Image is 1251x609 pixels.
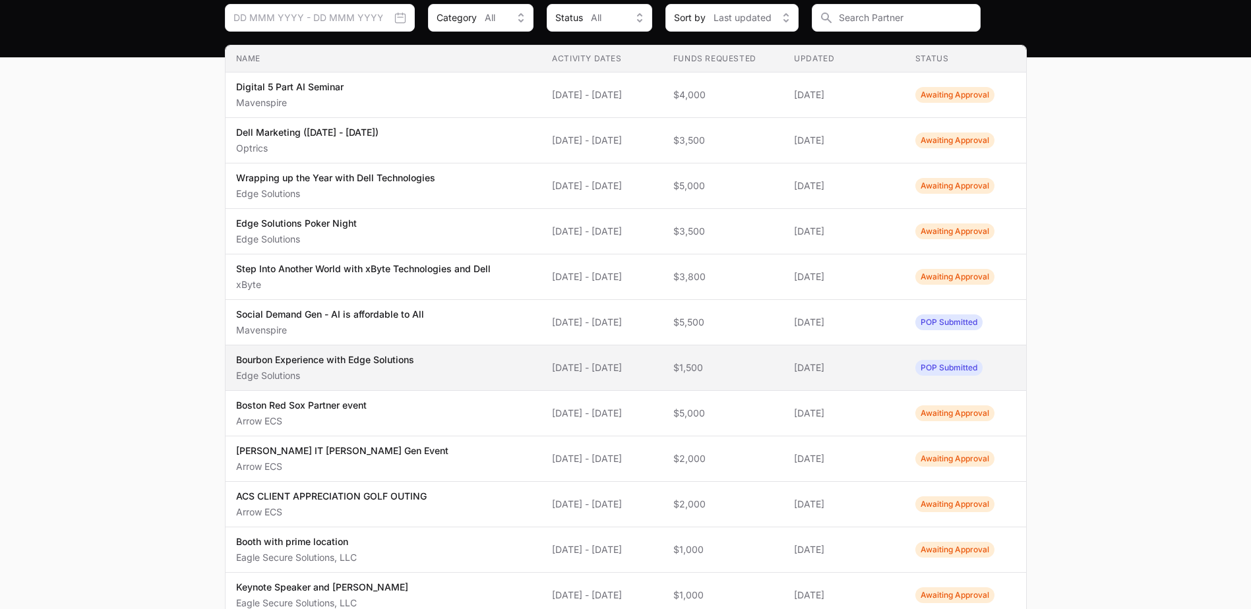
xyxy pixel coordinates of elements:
span: $5,500 [673,316,774,329]
span: [DATE] [794,88,894,101]
th: Updated [783,45,905,72]
p: Booth with prime location [236,535,357,548]
div: Sort by filter [665,4,799,32]
div: Date range picker [225,4,415,32]
button: CategoryAll [428,4,534,32]
span: [DATE] [794,407,894,420]
span: $1,000 [673,543,774,556]
span: Activity Status [915,587,994,603]
span: [DATE] - [DATE] [552,543,652,556]
span: [DATE] - [DATE] [552,498,652,511]
span: $1,500 [673,361,774,374]
span: [DATE] - [DATE] [552,270,652,283]
span: [DATE] [794,452,894,465]
span: [DATE] [794,179,894,192]
span: $4,000 [673,88,774,101]
th: Status [905,45,1026,72]
div: Activity Type filter [428,4,534,32]
span: All [485,11,495,24]
p: xByte [236,278,491,291]
div: Activity Status filter [547,4,652,32]
p: Edge Solutions [236,369,414,382]
span: $3,500 [673,134,774,147]
span: [DATE] [794,361,894,374]
th: Name [226,45,542,72]
p: Digital 5 Part AI Seminar [236,80,344,94]
span: Last updated [714,11,772,24]
p: Edge Solutions [236,187,435,200]
p: Arrow ECS [236,415,367,428]
p: Mavenspire [236,324,424,337]
span: [DATE] [794,498,894,511]
span: [DATE] - [DATE] [552,589,652,602]
p: Arrow ECS [236,460,448,473]
span: $2,000 [673,498,774,511]
span: $5,000 [673,179,774,192]
button: StatusAll [547,4,652,32]
p: Bourbon Experience with Edge Solutions [236,353,414,366]
span: Activity Status [915,87,994,103]
span: $5,000 [673,407,774,420]
span: Activity Status [915,178,994,194]
span: Activity Status [915,314,983,330]
p: Boston Red Sox Partner event [236,399,367,412]
span: [DATE] - [DATE] [552,452,652,465]
span: Activity Status [915,223,994,239]
p: Edge Solutions [236,233,357,246]
p: Eagle Secure Solutions, LLC [236,551,357,564]
p: Wrapping up the Year with Dell Technologies [236,171,435,185]
span: Activity Status [915,360,983,376]
span: All [591,11,601,24]
span: [DATE] [794,316,894,329]
th: Activity Dates [541,45,663,72]
span: Status [555,11,583,24]
span: $2,000 [673,452,774,465]
span: [DATE] - [DATE] [552,361,652,374]
span: Activity Status [915,496,994,512]
span: [DATE] [794,270,894,283]
p: Optrics [236,142,379,155]
span: $3,800 [673,270,774,283]
p: Keynote Speaker and [PERSON_NAME] [236,581,408,594]
button: Sort byLast updated [665,4,799,32]
span: [DATE] - [DATE] [552,225,652,238]
input: Search Partner [812,4,981,32]
p: Edge Solutions Poker Night [236,217,357,230]
span: [DATE] - [DATE] [552,407,652,420]
p: Social Demand Gen - AI is affordable to All [236,308,424,321]
p: Arrow ECS [236,506,427,519]
span: $3,500 [673,225,774,238]
span: [DATE] [794,543,894,556]
p: ACS CLIENT APPRECIATION GOLF OUTING [236,490,427,503]
span: Activity Status [915,451,994,467]
span: [DATE] [794,134,894,147]
span: Sort by [674,11,706,24]
p: Step Into Another World with xByte Technologies and Dell [236,262,491,275]
span: [DATE] - [DATE] [552,88,652,101]
p: Dell Marketing ([DATE] - [DATE]) [236,126,379,139]
span: Activity Status [915,405,994,421]
span: Activity Status [915,132,994,148]
span: [DATE] - [DATE] [552,134,652,147]
span: [DATE] [794,225,894,238]
span: Activity Status [915,269,994,285]
p: [PERSON_NAME] IT [PERSON_NAME] Gen Event [236,444,448,457]
p: Mavenspire [236,96,344,109]
input: DD MMM YYYY - DD MMM YYYY [225,4,415,32]
span: Category [437,11,477,24]
th: Funds Requested [663,45,784,72]
span: $1,000 [673,589,774,602]
span: [DATE] - [DATE] [552,316,652,329]
span: [DATE] [794,589,894,602]
span: Activity Status [915,542,994,558]
span: [DATE] - [DATE] [552,179,652,192]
